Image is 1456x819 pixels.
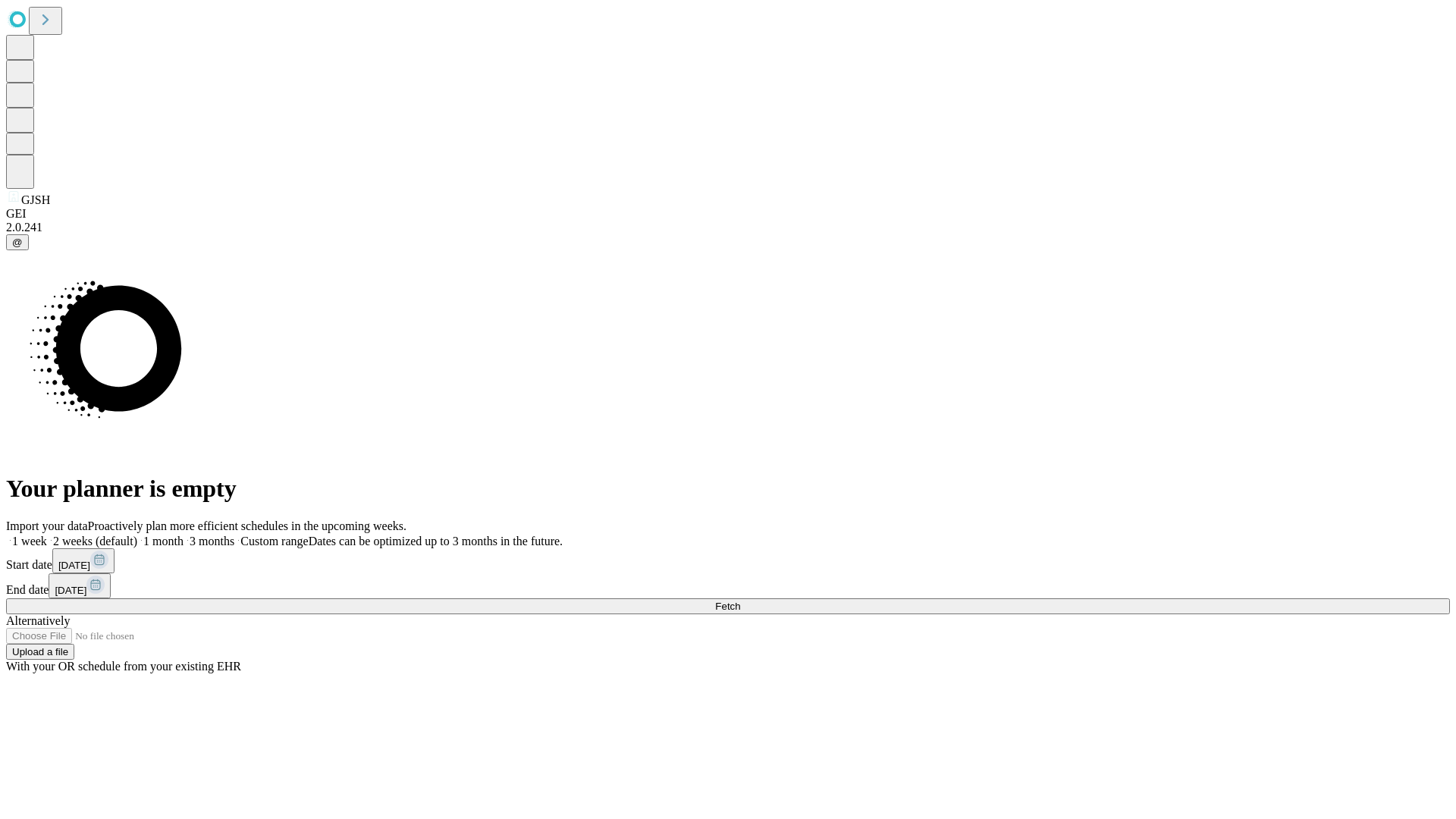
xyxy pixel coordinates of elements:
div: Start date [6,548,1450,573]
span: 1 month [143,535,184,548]
span: [DATE] [55,585,86,596]
span: [DATE] [58,560,90,571]
h1: Your planner is empty [6,475,1450,503]
button: [DATE] [49,573,111,598]
span: Dates can be optimized up to 3 months in the future. [309,535,563,548]
span: Import your data [6,519,88,532]
span: With your OR schedule from your existing EHR [6,660,241,673]
div: 2.0.241 [6,221,1450,234]
button: Fetch [6,598,1450,614]
span: 1 week [12,535,47,548]
span: Alternatively [6,614,70,627]
span: Proactively plan more efficient schedules in the upcoming weeks. [88,519,406,532]
span: @ [12,237,23,248]
button: Upload a file [6,644,74,660]
span: Custom range [240,535,308,548]
span: GJSH [21,193,50,206]
div: GEI [6,207,1450,221]
button: @ [6,234,29,250]
div: End date [6,573,1450,598]
span: Fetch [715,601,740,612]
span: 2 weeks (default) [53,535,137,548]
button: [DATE] [52,548,115,573]
span: 3 months [190,535,234,548]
